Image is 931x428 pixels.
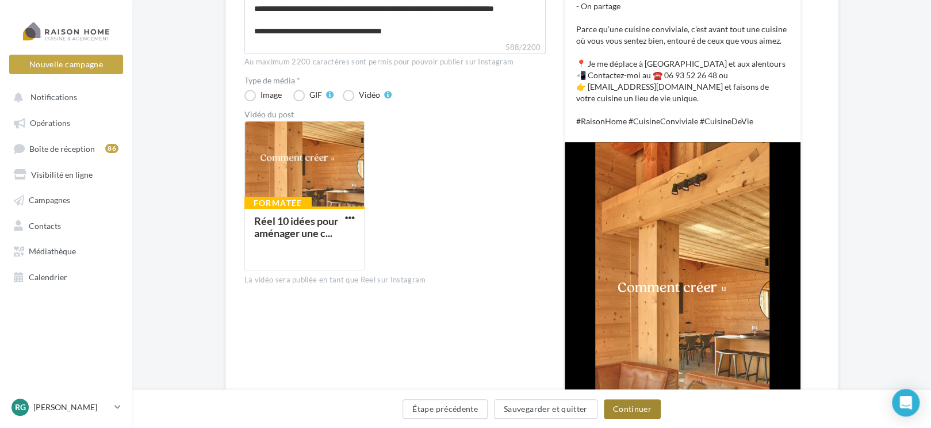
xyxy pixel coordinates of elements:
[244,275,546,285] div: La vidéo sera publiée en tant que Reel sur Instagram
[260,91,282,99] div: Image
[244,110,546,119] div: Vidéo du post
[29,195,70,205] span: Campagnes
[7,86,121,107] button: Notifications
[359,91,380,99] div: Vidéo
[30,92,77,102] span: Notifications
[29,272,67,281] span: Calendrier
[604,399,661,419] button: Continuer
[7,215,125,235] a: Contacts
[494,399,597,419] button: Sauvegarder et quitter
[244,41,546,54] label: 588/2200
[254,215,338,239] div: Réel 10 idées pour aménager une c...
[105,144,118,153] div: 86
[7,112,125,132] a: Opérations
[9,396,123,418] a: Rg [PERSON_NAME]
[7,137,125,159] a: Boîte de réception86
[892,389,919,416] div: Open Intercom Messenger
[31,169,93,179] span: Visibilité en ligne
[29,143,95,153] span: Boîte de réception
[244,77,546,85] label: Type de média *
[244,57,546,67] div: Au maximum 2200 caractères sont permis pour pouvoir publier sur Instagram
[7,240,125,261] a: Médiathèque
[33,402,110,413] p: [PERSON_NAME]
[244,197,312,209] div: Formatée
[309,91,322,99] div: GIF
[7,189,125,209] a: Campagnes
[9,55,123,74] button: Nouvelle campagne
[30,118,70,128] span: Opérations
[29,220,61,230] span: Contacts
[7,163,125,184] a: Visibilité en ligne
[7,266,125,286] a: Calendrier
[403,399,488,419] button: Étape précédente
[15,402,26,413] span: Rg
[29,246,76,256] span: Médiathèque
